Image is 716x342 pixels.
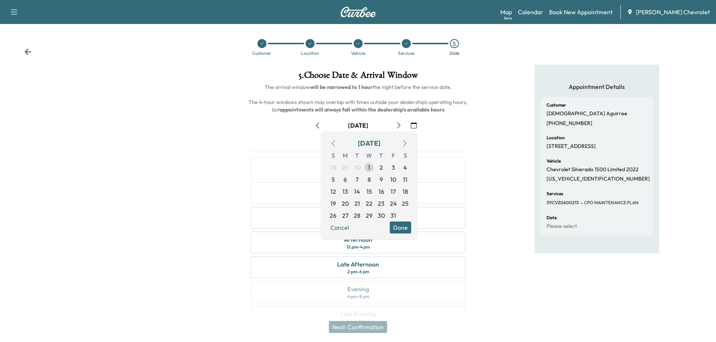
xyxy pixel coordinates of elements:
div: Back [24,48,32,56]
div: 5 [450,39,459,48]
span: 6 [344,175,347,184]
b: will be narrowed to 1 hour [310,84,372,90]
span: 28 [354,211,360,220]
span: 22 [366,199,372,208]
span: S [399,149,411,161]
div: Date [450,51,459,56]
span: 9 [380,175,383,184]
span: 3 [392,163,395,172]
span: 27 [342,211,348,220]
span: M [339,149,351,161]
span: 7 [356,175,359,184]
span: T [375,149,387,161]
div: Services [398,51,415,56]
span: S [327,149,339,161]
p: [STREET_ADDRESS] [546,143,596,150]
p: Chevrolet Silverado 1500 Limited 2022 [546,166,639,173]
span: 17 [391,187,396,196]
p: [PHONE_NUMBER] [546,120,592,127]
div: Location [301,51,319,56]
button: Cancel [327,221,353,234]
span: 30 [378,211,385,220]
p: [US_VEHICLE_IDENTIFICATION_NUMBER] [546,176,650,182]
span: 30 [354,163,361,172]
span: 31 [391,211,396,220]
span: F [387,149,399,161]
div: Customer [252,51,271,56]
span: 29 [342,163,348,172]
span: CPO MAINTENANCE PLAN [583,200,639,206]
div: [DATE] [358,138,380,149]
span: 21 [354,199,360,208]
span: 14 [354,187,360,196]
p: Please select [546,223,577,230]
span: 16 [378,187,384,196]
div: 12 pm - 4 pm [347,244,370,250]
h6: Services [546,191,563,196]
span: 8 [368,175,371,184]
span: T [351,149,363,161]
span: 5 [332,175,335,184]
img: Curbee Logo [340,7,376,17]
span: 25 [402,199,409,208]
h5: Appointment Details [540,83,653,91]
div: [DATE] [348,121,368,130]
p: [DEMOGRAPHIC_DATA] Aguirree [546,110,627,117]
span: W [363,149,375,161]
span: 10 [390,175,396,184]
span: 26 [330,211,336,220]
span: 24 [390,199,397,208]
a: Calendar [518,8,543,17]
span: 23 [378,199,384,208]
div: Beta [504,15,512,21]
span: 12 [330,187,336,196]
span: 18 [403,187,408,196]
h6: Vehicle [546,159,561,163]
span: 19 [330,199,336,208]
a: MapBeta [500,8,512,17]
span: 11 [403,175,407,184]
span: 39CVZ0600213 [546,200,579,206]
div: Vehicle [351,51,365,56]
div: 2 pm - 6 pm [347,269,369,275]
span: - [579,199,583,206]
a: Book New Appointment [549,8,613,17]
span: 4 [403,163,407,172]
span: 2 [380,163,383,172]
span: [PERSON_NAME] Chevrolet [636,8,710,17]
span: 28 [330,163,336,172]
span: 29 [366,211,372,220]
span: 13 [342,187,348,196]
span: 1 [368,163,370,172]
span: 20 [342,199,349,208]
b: appointments will always fall within the dealership's available hours [280,106,444,113]
span: 15 [366,187,372,196]
div: Late Afternoon [337,260,379,269]
h1: 5 . Choose Date & Arrival Window [245,71,471,83]
h6: Customer [546,103,566,107]
button: Done [390,221,411,234]
span: The arrival window the night before the service date. The 4-hour windows shown may overlap with t... [248,84,469,113]
h6: Date [546,215,557,220]
h6: Location [546,136,565,140]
